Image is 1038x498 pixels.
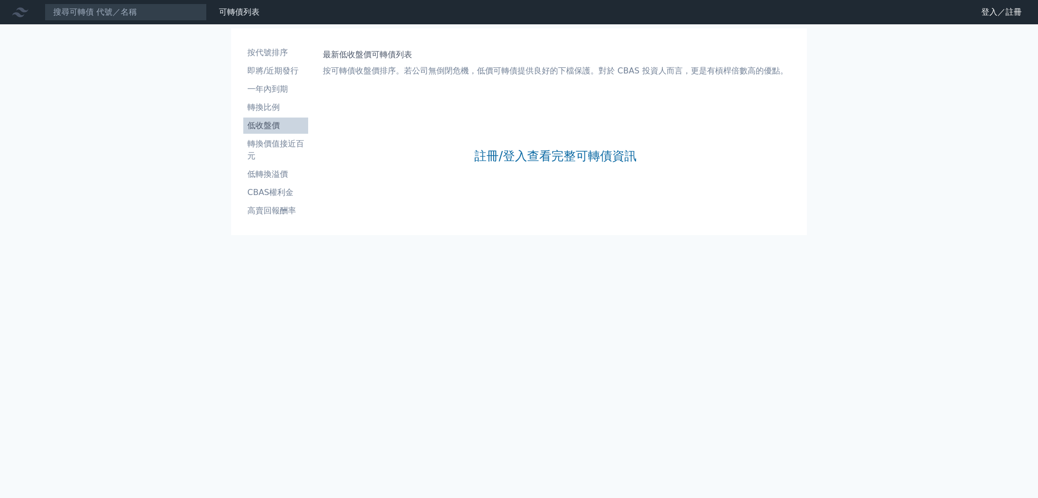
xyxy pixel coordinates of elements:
[243,168,308,180] li: 低轉換溢價
[323,49,788,61] h1: 最新低收盤價可轉債列表
[243,138,308,162] li: 轉換價值接近百元
[243,136,308,164] a: 轉換價值接近百元
[243,184,308,201] a: CBAS權利金
[243,45,308,61] a: 按代號排序
[243,203,308,219] a: 高賣回報酬率
[243,120,308,132] li: 低收盤價
[243,47,308,59] li: 按代號排序
[474,148,637,164] a: 註冊/登入查看完整可轉債資訊
[243,186,308,199] li: CBAS權利金
[243,166,308,182] a: 低轉換溢價
[243,101,308,113] li: 轉換比例
[243,118,308,134] a: 低收盤價
[243,63,308,79] a: 即將/近期發行
[243,83,308,95] li: 一年內到期
[973,4,1030,20] a: 登入／註冊
[243,205,308,217] li: 高賣回報酬率
[243,99,308,116] a: 轉換比例
[243,65,308,77] li: 即將/近期發行
[45,4,207,21] input: 搜尋可轉債 代號／名稱
[323,65,788,77] p: 按可轉債收盤價排序。若公司無倒閉危機，低價可轉債提供良好的下檔保護。對於 CBAS 投資人而言，更是有槓桿倍數高的優點。
[219,7,259,17] a: 可轉債列表
[243,81,308,97] a: 一年內到期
